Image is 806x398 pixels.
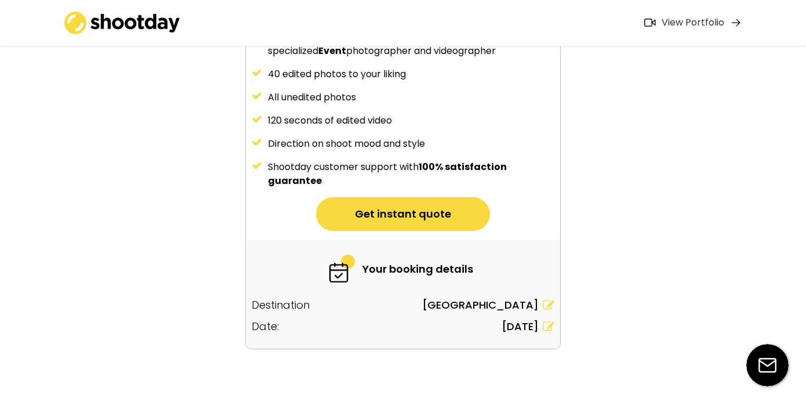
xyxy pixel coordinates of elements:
[502,319,539,334] div: [DATE]
[252,297,310,313] div: Destination
[362,261,473,277] div: Your booking details
[252,319,279,334] div: Date:
[268,114,554,128] div: 120 seconds of edited video
[746,344,789,386] img: email-icon%20%281%29.svg
[318,44,346,57] strong: Event
[422,297,539,313] div: [GEOGRAPHIC_DATA]
[328,255,357,283] img: 6-fast.svg
[644,19,656,27] img: Icon%20feather-video%402x.png
[268,160,554,188] div: Shootday customer support with
[316,197,490,231] button: Get instant quote
[268,91,554,104] div: All unedited photos
[662,17,724,29] div: View Portfolio
[268,67,554,81] div: 40 edited photos to your liking
[268,137,554,151] div: Direction on shoot mood and style
[268,160,509,187] strong: 100% satisfaction guarantee
[64,12,180,34] img: shootday_logo.png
